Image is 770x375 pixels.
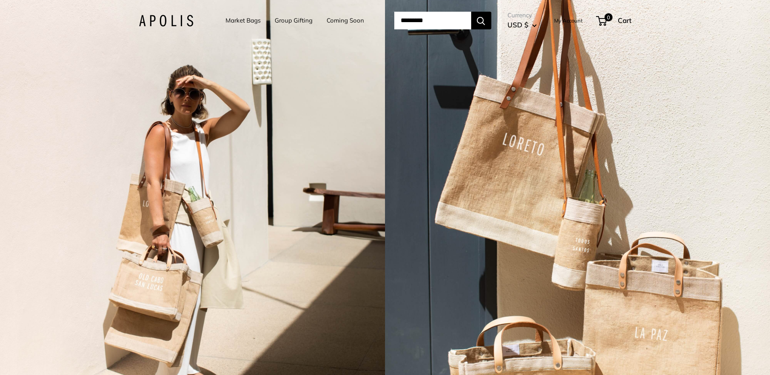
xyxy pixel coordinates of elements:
[507,10,537,21] span: Currency
[471,12,491,29] button: Search
[507,21,528,29] span: USD $
[597,14,631,27] a: 0 Cart
[226,15,261,26] a: Market Bags
[275,15,313,26] a: Group Gifting
[618,16,631,25] span: Cart
[327,15,364,26] a: Coming Soon
[554,16,583,25] a: My Account
[507,19,537,31] button: USD $
[139,15,193,27] img: Apolis
[604,13,612,21] span: 0
[394,12,471,29] input: Search...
